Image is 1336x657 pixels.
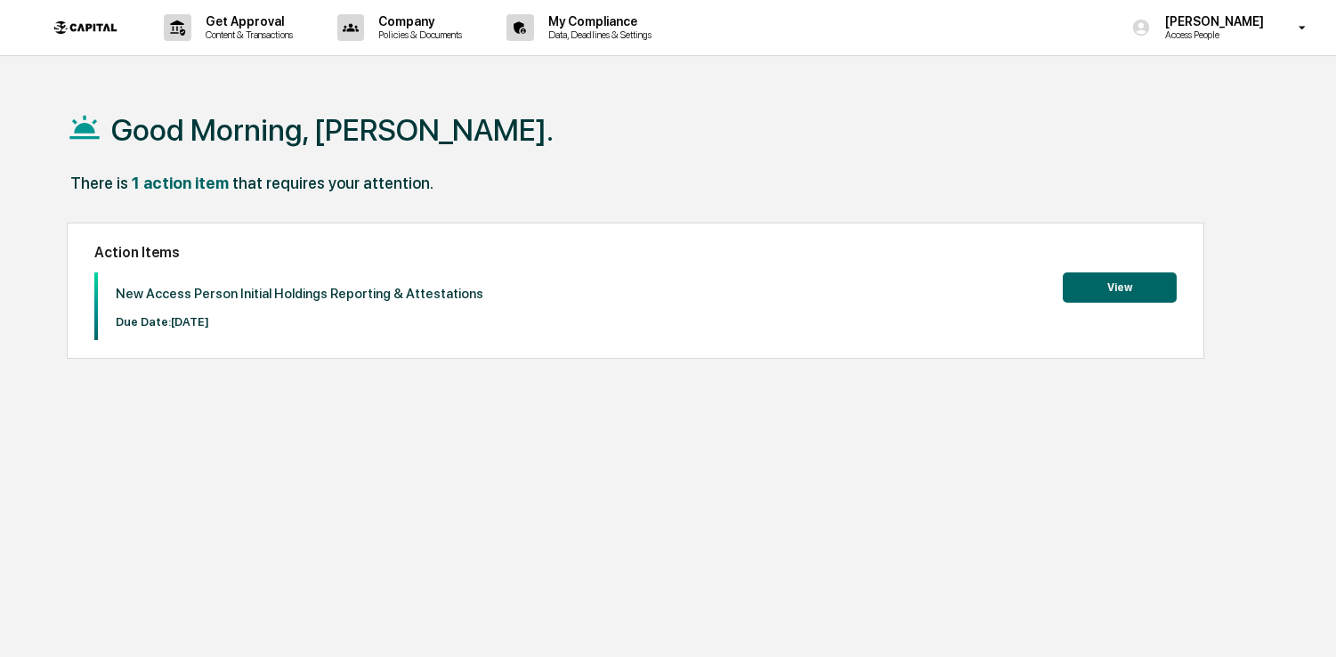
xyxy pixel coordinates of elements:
[232,174,433,192] div: that requires your attention.
[191,28,302,41] p: Content & Transactions
[116,315,483,328] p: Due Date: [DATE]
[364,14,471,28] p: Company
[1063,272,1177,303] button: View
[191,14,302,28] p: Get Approval
[534,28,660,41] p: Data, Deadlines & Settings
[116,286,483,302] p: New Access Person Initial Holdings Reporting & Attestations
[132,174,229,192] div: 1 action item
[111,112,554,148] h1: Good Morning, [PERSON_NAME].
[1151,28,1273,41] p: Access People
[1151,14,1273,28] p: [PERSON_NAME]
[534,14,660,28] p: My Compliance
[70,174,128,192] div: There is
[43,10,128,46] img: logo
[1063,278,1177,295] a: View
[364,28,471,41] p: Policies & Documents
[94,244,1177,261] h2: Action Items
